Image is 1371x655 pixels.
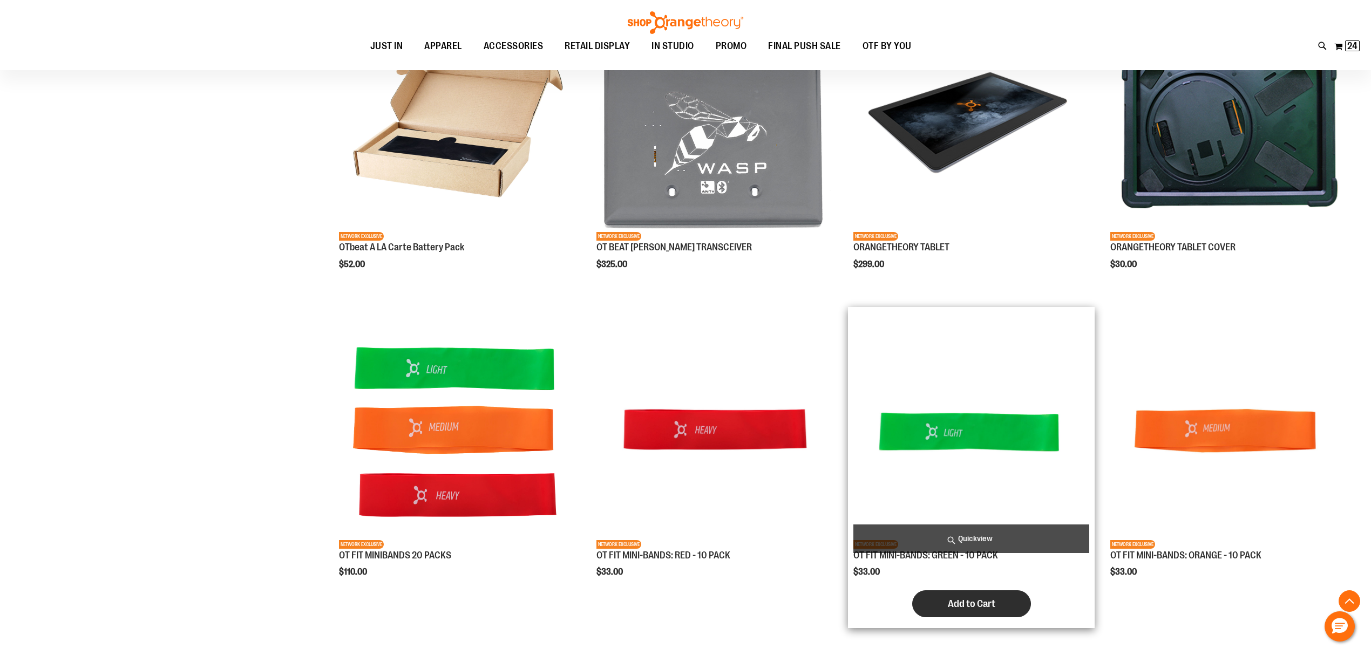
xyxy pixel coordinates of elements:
span: IN STUDIO [651,34,694,58]
img: Product image for ORANGETHEORY TABLET COVER [1110,4,1346,240]
span: APPAREL [424,34,462,58]
span: FINAL PUSH SALE [768,34,841,58]
a: Product image for OTbeat A LA Carte Battery PackNETWORK EXCLUSIVE [339,4,575,242]
a: OTbeat A LA Carte Battery Pack [339,242,464,253]
button: Hello, have a question? Let’s chat. [1325,611,1355,642]
span: 24 [1347,40,1358,51]
span: JUST IN [370,34,403,58]
img: Product image for OT BEAT POE TRANSCEIVER [596,4,832,240]
span: $52.00 [339,260,366,269]
span: $33.00 [596,567,625,577]
span: $33.00 [1110,567,1138,577]
span: NETWORK EXCLUSIVE [596,232,641,241]
div: product [848,307,1095,628]
span: $110.00 [339,567,369,577]
span: NETWORK EXCLUSIVE [1110,232,1155,241]
span: NETWORK EXCLUSIVE [853,232,898,241]
a: FINAL PUSH SALE [757,34,852,59]
img: Product image for OT FIT MINIBANDS 20 PACKS [339,312,575,548]
a: APPAREL [413,34,473,59]
span: NETWORK EXCLUSIVE [1110,540,1155,549]
a: JUST IN [359,34,414,59]
a: RETAIL DISPLAY [554,34,641,59]
div: product [591,307,838,604]
a: PROMO [705,34,758,59]
img: Product image for ORANGETHEORY TABLET [853,4,1089,240]
img: Product image for OT FIT MINI-BANDS: GREEN - 10 PACK [853,312,1089,548]
a: Product image for OT FIT MINI-BANDS: RED - 10 PACKNETWORK EXCLUSIVE [596,312,832,550]
div: product [1105,307,1352,604]
a: Product image for ORANGETHEORY TABLET COVERNETWORK EXCLUSIVE [1110,4,1346,242]
a: Product image for OT FIT MINI-BANDS: GREEN - 10 PACKNETWORK EXCLUSIVE [853,312,1089,550]
span: $299.00 [853,260,886,269]
a: OTF BY YOU [852,34,922,59]
a: ORANGETHEORY TABLET COVER [1110,242,1236,253]
a: ORANGETHEORY TABLET [853,242,949,253]
a: ACCESSORIES [473,34,554,59]
a: Quickview [853,524,1089,553]
span: RETAIL DISPLAY [565,34,630,58]
span: $30.00 [1110,260,1138,269]
a: Product image for OT FIT MINIBANDS 20 PACKSNETWORK EXCLUSIVE [339,312,575,550]
a: IN STUDIO [641,34,705,58]
span: ACCESSORIES [484,34,544,58]
a: OT FIT MINI-BANDS: ORANGE - 10 PACK [1110,550,1261,561]
a: Product image for OT FIT MINI-BANDS: ORANGE - 10 PACKNETWORK EXCLUSIVE [1110,312,1346,550]
a: OT BEAT [PERSON_NAME] TRANSCEIVER [596,242,752,253]
img: Product image for OTbeat A LA Carte Battery Pack [339,4,575,240]
span: PROMO [716,34,747,58]
span: NETWORK EXCLUSIVE [596,540,641,549]
span: $325.00 [596,260,629,269]
img: Product image for OT FIT MINI-BANDS: ORANGE - 10 PACK [1110,312,1346,548]
span: OTF BY YOU [863,34,912,58]
a: OT FIT MINI-BANDS: RED - 10 PACK [596,550,730,561]
span: NETWORK EXCLUSIVE [339,540,384,549]
button: Add to Cart [912,590,1031,617]
button: Back To Top [1339,590,1360,612]
div: product [334,307,580,604]
a: OT FIT MINIBANDS 20 PACKS [339,550,451,561]
span: NETWORK EXCLUSIVE [339,232,384,241]
span: Add to Cart [948,598,995,610]
img: Shop Orangetheory [626,11,745,34]
a: Product image for OT BEAT POE TRANSCEIVERNETWORK EXCLUSIVE [596,4,832,242]
a: Product image for ORANGETHEORY TABLETNETWORK EXCLUSIVE [853,4,1089,242]
a: OT FIT MINI-BANDS: GREEN - 10 PACK [853,550,998,561]
img: Product image for OT FIT MINI-BANDS: RED - 10 PACK [596,312,832,548]
span: $33.00 [853,567,881,577]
